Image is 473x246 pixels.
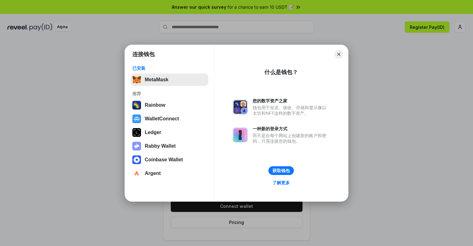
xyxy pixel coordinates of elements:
div: Rainbow [145,102,166,108]
div: 了解更多 [272,180,290,186]
button: WalletConnect [130,113,208,125]
div: WalletConnect [145,116,179,122]
div: 钱包用于发送、接收、存储和显示像以太坊和NFT这样的数字资产。 [253,105,329,116]
button: Ledger [130,126,208,139]
div: 一种新的登录方式 [253,126,329,132]
button: Rabby Wallet [130,140,208,152]
div: Coinbase Wallet [145,157,183,163]
div: 获取钱包 [272,168,290,173]
div: 已安装 [132,65,206,71]
button: 获取钱包 [268,166,294,175]
button: Coinbase Wallet [130,154,208,166]
img: svg+xml,%3Csvg%20width%3D%2228%22%20height%3D%2228%22%20viewBox%3D%220%200%2028%2028%22%20fill%3D... [132,169,141,178]
img: svg+xml,%3Csvg%20xmlns%3D%22http%3A%2F%2Fwww.w3.org%2F2000%2Fsvg%22%20fill%3D%22none%22%20viewBox... [233,127,248,142]
button: Argent [130,167,208,180]
img: svg+xml,%3Csvg%20width%3D%2228%22%20height%3D%2228%22%20viewBox%3D%220%200%2028%2028%22%20fill%3D... [132,114,141,123]
div: 您的数字资产之家 [253,98,329,104]
img: svg+xml,%3Csvg%20xmlns%3D%22http%3A%2F%2Fwww.w3.org%2F2000%2Fsvg%22%20fill%3D%22none%22%20viewBox... [132,142,141,150]
h1: 连接钱包 [132,51,155,58]
button: Rainbow [130,99,208,111]
div: MetaMask [145,77,168,83]
div: 什么是钱包？ [264,69,298,76]
div: Argent [145,171,161,176]
div: 而不是在每个网站上创建新的账户和密码，只需连接您的钱包。 [253,133,329,144]
img: svg+xml,%3Csvg%20width%3D%2228%22%20height%3D%2228%22%20viewBox%3D%220%200%2028%2028%22%20fill%3D... [132,155,141,164]
img: svg+xml,%3Csvg%20xmlns%3D%22http%3A%2F%2Fwww.w3.org%2F2000%2Fsvg%22%20fill%3D%22none%22%20viewBox... [233,100,248,114]
button: Close [334,50,343,59]
a: 了解更多 [269,179,294,187]
div: Rabby Wallet [145,143,176,149]
button: MetaMask [130,74,208,86]
img: svg+xml,%3Csvg%20xmlns%3D%22http%3A%2F%2Fwww.w3.org%2F2000%2Fsvg%22%20width%3D%2228%22%20height%3... [132,128,141,137]
div: 推荐 [132,91,206,96]
img: svg+xml,%3Csvg%20width%3D%22120%22%20height%3D%22120%22%20viewBox%3D%220%200%20120%20120%22%20fil... [132,101,141,110]
div: Ledger [145,130,161,135]
img: svg+xml,%3Csvg%20fill%3D%22none%22%20height%3D%2233%22%20viewBox%3D%220%200%2035%2033%22%20width%... [132,75,141,84]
